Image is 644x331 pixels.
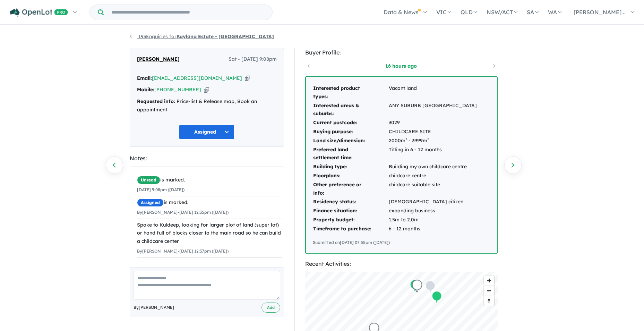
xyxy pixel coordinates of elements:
td: Interested areas & suburbs: [313,101,388,119]
td: [DEMOGRAPHIC_DATA] citizen [388,197,477,206]
div: Notes: [130,154,284,163]
td: Timeframe to purchase: [313,224,388,234]
div: is marked. [137,198,282,207]
td: Building my own childcare centre [388,162,477,171]
img: Openlot PRO Logo White [10,8,68,17]
button: Zoom out [484,286,494,296]
div: Price-list & Release map, Book an appointment [137,97,277,114]
a: [EMAIL_ADDRESS][DOMAIN_NAME] [152,75,242,81]
button: Copy [245,75,250,82]
span: Assigned [137,198,164,207]
td: 3029 [388,118,477,127]
small: By [PERSON_NAME] - [DATE] 12:37pm ([DATE]) [137,248,229,254]
span: [PERSON_NAME] [137,55,180,63]
td: Vacant land [388,84,477,101]
div: Recent Activities: [305,259,498,269]
td: Floorplans: [313,171,388,180]
div: Buyer Profile: [305,48,498,57]
small: [DATE] 9:08pm ([DATE]) [137,187,184,192]
button: Reset bearing to north [484,296,494,306]
input: Try estate name, suburb, builder or developer [105,5,271,20]
div: Map marker [412,279,422,292]
td: childcare centre [388,171,477,180]
td: ANY SUBURB [GEOGRAPHIC_DATA] [388,101,477,119]
div: Map marker [431,290,442,303]
strong: Requested info: [137,98,175,104]
div: Map marker [425,280,435,293]
small: By [PERSON_NAME] - [DATE] 12:35pm ([DATE]) [137,210,229,215]
td: Other preference or info: [313,180,388,198]
div: Submitted on [DATE] 07:55pm ([DATE]) [313,239,490,246]
td: 2000m² - 3999m² [388,136,477,145]
span: By [PERSON_NAME] [134,304,174,311]
nav: breadcrumb [130,33,515,41]
strong: Mobile: [137,86,154,93]
strong: Email: [137,75,152,81]
td: expanding business [388,206,477,215]
td: Finance situation: [313,206,388,215]
a: 16 hours ago [372,62,431,69]
td: Property budget: [313,215,388,224]
span: [PERSON_NAME]... [574,9,626,16]
strong: Kaylana Estate - [GEOGRAPHIC_DATA] [177,33,274,40]
td: Current postcode: [313,118,388,127]
button: Assigned [179,125,234,139]
div: Map marker [410,279,420,292]
td: 1.5m to 2.0m [388,215,477,224]
span: Unread [137,176,160,184]
td: childcare suitable site [388,180,477,198]
span: Sat - [DATE] 9:08pm [229,55,277,63]
button: Copy [204,86,209,93]
a: 193Enquiries forKaylana Estate - [GEOGRAPHIC_DATA] [130,33,274,40]
td: Residency status: [313,197,388,206]
td: 6 - 12 months [388,224,477,234]
a: [PHONE_NUMBER] [154,86,201,93]
td: Building type: [313,162,388,171]
div: is marked. [137,176,282,184]
td: Land size/dimension: [313,136,388,145]
td: Preferred land settlement time: [313,145,388,163]
button: Add [261,303,280,313]
td: Buying purpose: [313,127,388,136]
div: Spoke to Kuldeep, looking for larger plot of land (super lot) or hand full of blocks closer to th... [137,221,282,246]
td: Titling in 6 - 12 months [388,145,477,163]
td: Interested product types: [313,84,388,101]
button: Zoom in [484,275,494,286]
td: CHILDCARE SITE [388,127,477,136]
